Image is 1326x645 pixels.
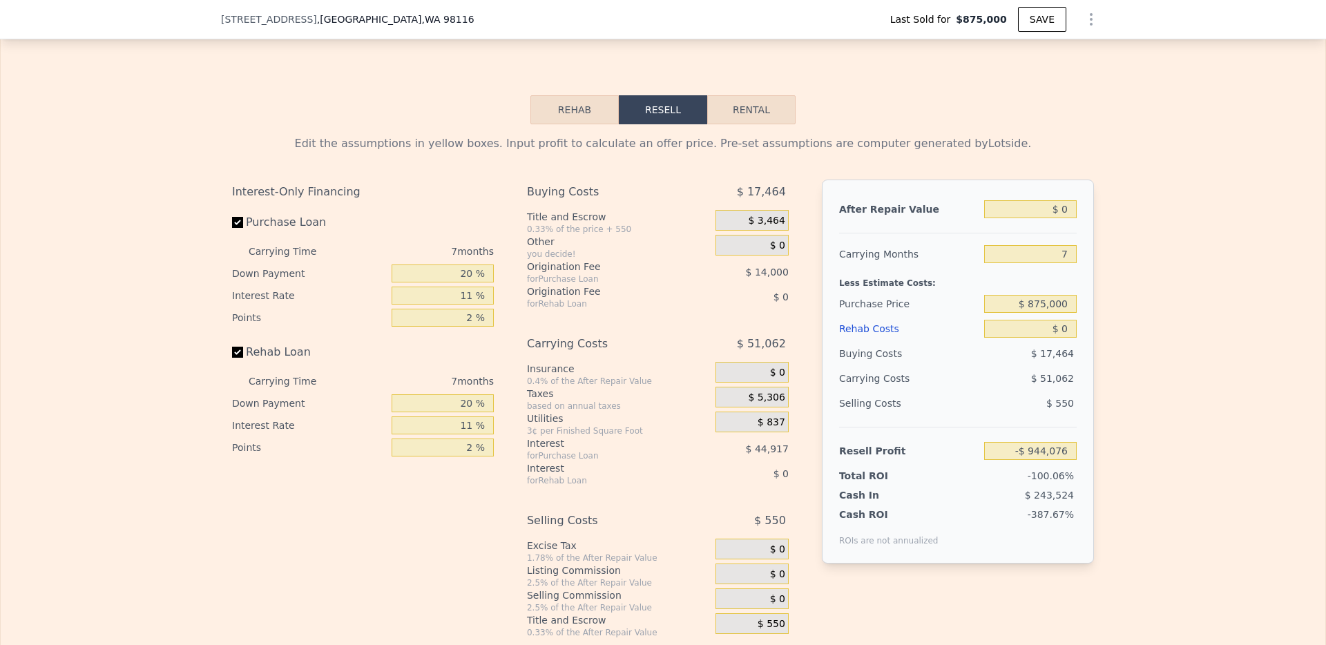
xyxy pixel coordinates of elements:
span: $ 5,306 [748,392,785,404]
span: $ 17,464 [1031,348,1074,359]
div: Title and Escrow [527,613,710,627]
div: 1.78% of the After Repair Value [527,552,710,564]
div: 3¢ per Finished Square Foot [527,425,710,436]
div: Down Payment [232,392,386,414]
span: $ 550 [758,618,785,630]
div: Cash In [839,488,925,502]
div: 7 months [344,370,494,392]
div: Utilities [527,412,710,425]
span: $ 0 [770,543,785,556]
div: based on annual taxes [527,401,710,412]
div: Resell Profit [839,439,979,463]
span: $ 17,464 [737,180,786,204]
div: Carrying Costs [527,331,681,356]
div: 7 months [344,240,494,262]
div: Interest Rate [232,285,386,307]
div: Less Estimate Costs: [839,267,1077,291]
div: Carrying Time [249,240,338,262]
button: Rehab [530,95,619,124]
div: Title and Escrow [527,210,710,224]
span: $ 3,464 [748,215,785,227]
div: 2.5% of the After Repair Value [527,577,710,588]
div: 2.5% of the After Repair Value [527,602,710,613]
button: Show Options [1077,6,1105,33]
div: Buying Costs [527,180,681,204]
div: Carrying Time [249,370,338,392]
div: 0.33% of the After Repair Value [527,627,710,638]
div: for Rehab Loan [527,475,681,486]
div: Down Payment [232,262,386,285]
span: $ 243,524 [1025,490,1074,501]
span: $ 0 [770,367,785,379]
div: for Rehab Loan [527,298,681,309]
button: Resell [619,95,707,124]
span: -100.06% [1028,470,1074,481]
div: for Purchase Loan [527,273,681,285]
span: $ 550 [754,508,786,533]
span: $ 0 [773,468,789,479]
span: $875,000 [956,12,1007,26]
label: Purchase Loan [232,210,386,235]
div: Interest-Only Financing [232,180,494,204]
input: Rehab Loan [232,347,243,358]
div: Origination Fee [527,285,681,298]
div: Buying Costs [839,341,979,366]
span: [STREET_ADDRESS] [221,12,317,26]
span: $ 51,062 [737,331,786,356]
div: Carrying Costs [839,366,925,391]
span: $ 44,917 [746,443,789,454]
div: Other [527,235,710,249]
div: Interest [527,436,681,450]
span: $ 550 [1046,398,1074,409]
div: Total ROI [839,469,925,483]
div: Excise Tax [527,539,710,552]
div: ROIs are not annualized [839,521,939,546]
div: you decide! [527,249,710,260]
div: Rehab Costs [839,316,979,341]
input: Purchase Loan [232,217,243,228]
div: Points [232,436,386,459]
div: Taxes [527,387,710,401]
div: Selling Commission [527,588,710,602]
span: , [GEOGRAPHIC_DATA] [317,12,474,26]
span: $ 0 [773,291,789,302]
span: $ 51,062 [1031,373,1074,384]
label: Rehab Loan [232,340,386,365]
span: $ 0 [770,568,785,581]
div: Carrying Months [839,242,979,267]
span: -387.67% [1028,509,1074,520]
div: Interest Rate [232,414,386,436]
div: Listing Commission [527,564,710,577]
div: Origination Fee [527,260,681,273]
div: for Purchase Loan [527,450,681,461]
div: Cash ROI [839,508,939,521]
div: Points [232,307,386,329]
div: Selling Costs [839,391,979,416]
div: Insurance [527,362,710,376]
div: After Repair Value [839,197,979,222]
button: SAVE [1018,7,1066,32]
span: $ 14,000 [746,267,789,278]
span: $ 837 [758,416,785,429]
span: , WA 98116 [421,14,474,25]
div: 0.33% of the price + 550 [527,224,710,235]
span: $ 0 [770,593,785,606]
div: Selling Costs [527,508,681,533]
div: Interest [527,461,681,475]
div: 0.4% of the After Repair Value [527,376,710,387]
div: Purchase Price [839,291,979,316]
button: Rental [707,95,796,124]
span: Last Sold for [890,12,957,26]
div: Edit the assumptions in yellow boxes. Input profit to calculate an offer price. Pre-set assumptio... [232,135,1094,152]
span: $ 0 [770,240,785,252]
